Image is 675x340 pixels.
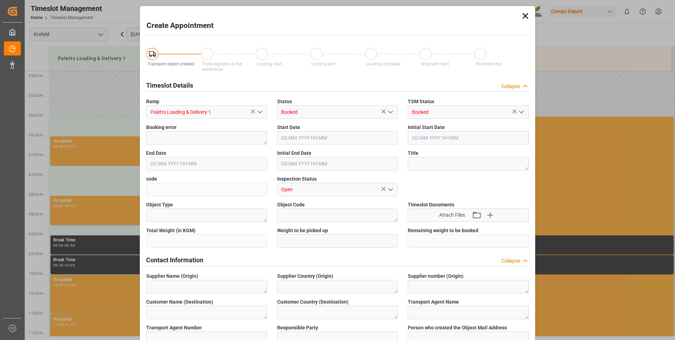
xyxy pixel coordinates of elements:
span: Loading complete [366,61,400,66]
span: Supplier number (Origin) [408,272,464,280]
button: open menu [254,107,264,118]
span: Object Type [146,201,173,209]
span: Person who created the Object Mail Address [408,324,507,332]
span: Attach Files [439,211,465,219]
span: Loading end [311,61,335,66]
span: Inspection Status [277,175,317,183]
span: Ramp [146,98,159,105]
span: Supplier Country (Origin) [277,272,333,280]
span: Timeslot Documents [408,201,454,209]
span: Title [408,150,418,157]
span: Truck registers at the warehouse [202,61,242,72]
span: Initial End Date [277,150,311,157]
span: Remaining weight to be booked [408,227,478,234]
span: code [146,175,157,183]
span: Object Code [277,201,305,209]
span: Weight to be picked up [277,227,328,234]
span: End Date [146,150,166,157]
input: DD.MM.YYYY HH:MM [408,131,529,145]
span: Transport Agent Name [408,298,459,306]
span: TSM Status [408,98,434,105]
input: Type to search/select [277,105,398,119]
span: Customer Name (Destination) [146,298,213,306]
span: Start Date [277,124,300,131]
h2: Contact Information [146,255,203,265]
span: Shipment end [476,61,502,66]
input: DD.MM.YYYY HH:MM [146,157,267,170]
span: Loading start [257,61,282,66]
h2: Timeslot Details [146,81,193,90]
span: Transport object created [148,61,194,66]
span: Supplier Name (Origin) [146,272,198,280]
h2: Create Appointment [147,20,214,31]
button: open menu [515,107,526,118]
input: DD.MM.YYYY HH:MM [277,157,398,170]
div: Collapse [501,257,520,265]
button: open menu [385,107,395,118]
input: Type to search/select [146,105,267,119]
div: Collapse [501,83,520,90]
button: open menu [385,184,395,195]
span: Responsible Party [277,324,318,332]
span: Transport Agent Number [146,324,202,332]
span: Customer Country (Destination) [277,298,348,306]
span: Total Weight (in KGM) [146,227,196,234]
input: DD.MM.YYYY HH:MM [277,131,398,145]
span: Initial Start Date [408,124,445,131]
span: Shipment start [421,61,449,66]
span: Booking error [146,124,177,131]
span: Status [277,98,292,105]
